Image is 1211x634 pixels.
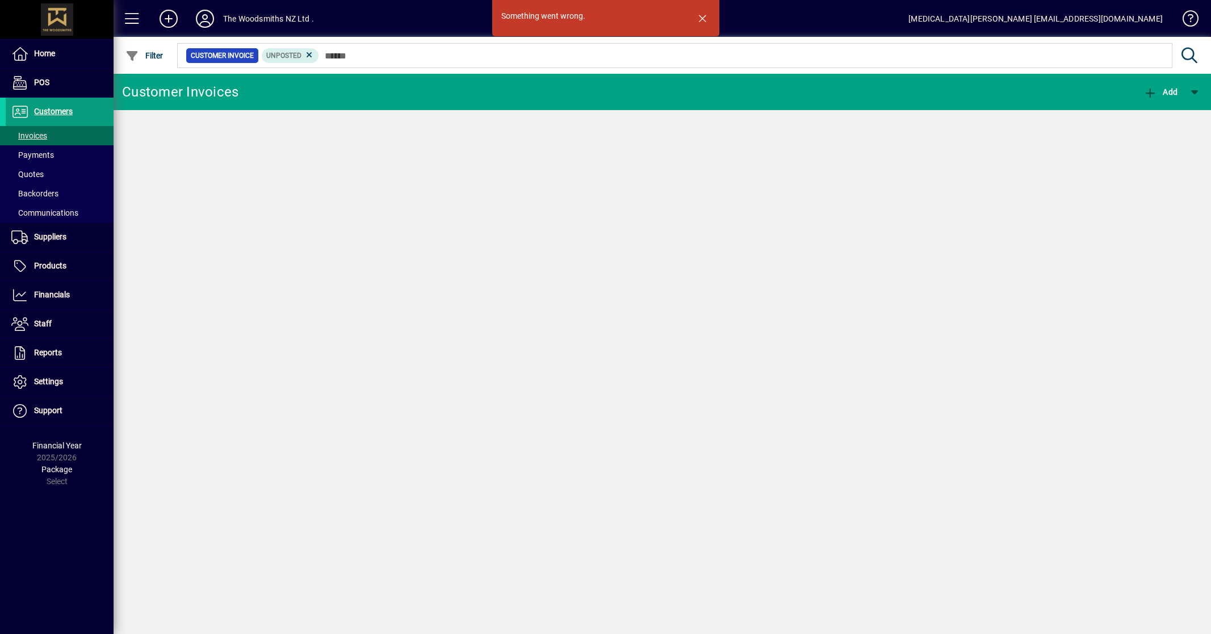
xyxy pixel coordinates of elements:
[1141,82,1180,102] button: Add
[34,290,70,299] span: Financials
[11,170,44,179] span: Quotes
[6,397,114,425] a: Support
[41,465,72,474] span: Package
[34,348,62,357] span: Reports
[6,145,114,165] a: Payments
[1143,87,1178,96] span: Add
[6,252,114,280] a: Products
[11,208,78,217] span: Communications
[34,261,66,270] span: Products
[223,10,314,28] div: The Woodsmiths NZ Ltd .
[6,165,114,184] a: Quotes
[1174,2,1197,39] a: Knowledge Base
[191,50,254,61] span: Customer Invoice
[122,83,238,101] div: Customer Invoices
[6,281,114,309] a: Financials
[908,10,1163,28] div: [MEDICAL_DATA][PERSON_NAME] [EMAIL_ADDRESS][DOMAIN_NAME]
[11,189,58,198] span: Backorders
[11,150,54,159] span: Payments
[6,69,114,97] a: POS
[11,131,47,140] span: Invoices
[6,184,114,203] a: Backorders
[6,126,114,145] a: Invoices
[150,9,187,29] button: Add
[34,232,66,241] span: Suppliers
[34,319,52,328] span: Staff
[266,52,301,60] span: Unposted
[6,310,114,338] a: Staff
[6,368,114,396] a: Settings
[6,40,114,68] a: Home
[187,9,223,29] button: Profile
[123,45,166,66] button: Filter
[34,406,62,415] span: Support
[34,107,73,116] span: Customers
[6,339,114,367] a: Reports
[6,223,114,251] a: Suppliers
[6,203,114,222] a: Communications
[34,49,55,58] span: Home
[125,51,164,60] span: Filter
[262,48,319,63] mat-chip: Customer Invoice Status: Unposted
[34,377,63,386] span: Settings
[32,441,82,450] span: Financial Year
[34,78,49,87] span: POS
